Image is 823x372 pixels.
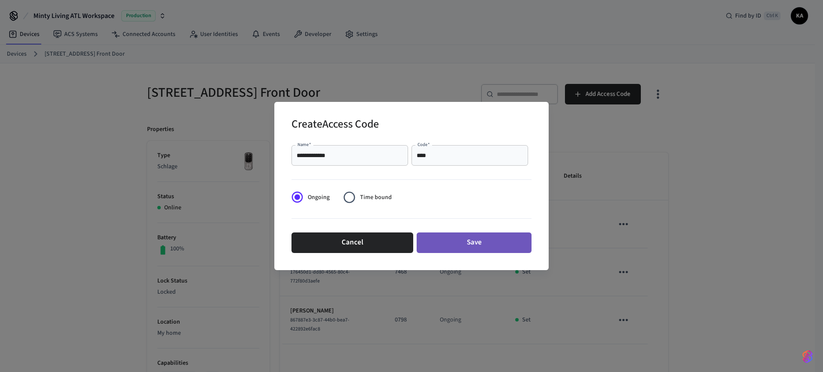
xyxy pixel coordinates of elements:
[291,232,413,253] button: Cancel
[802,350,813,363] img: SeamLogoGradient.69752ec5.svg
[418,141,430,148] label: Code
[308,193,330,202] span: Ongoing
[360,193,392,202] span: Time bound
[417,232,532,253] button: Save
[291,112,379,138] h2: Create Access Code
[297,141,311,148] label: Name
